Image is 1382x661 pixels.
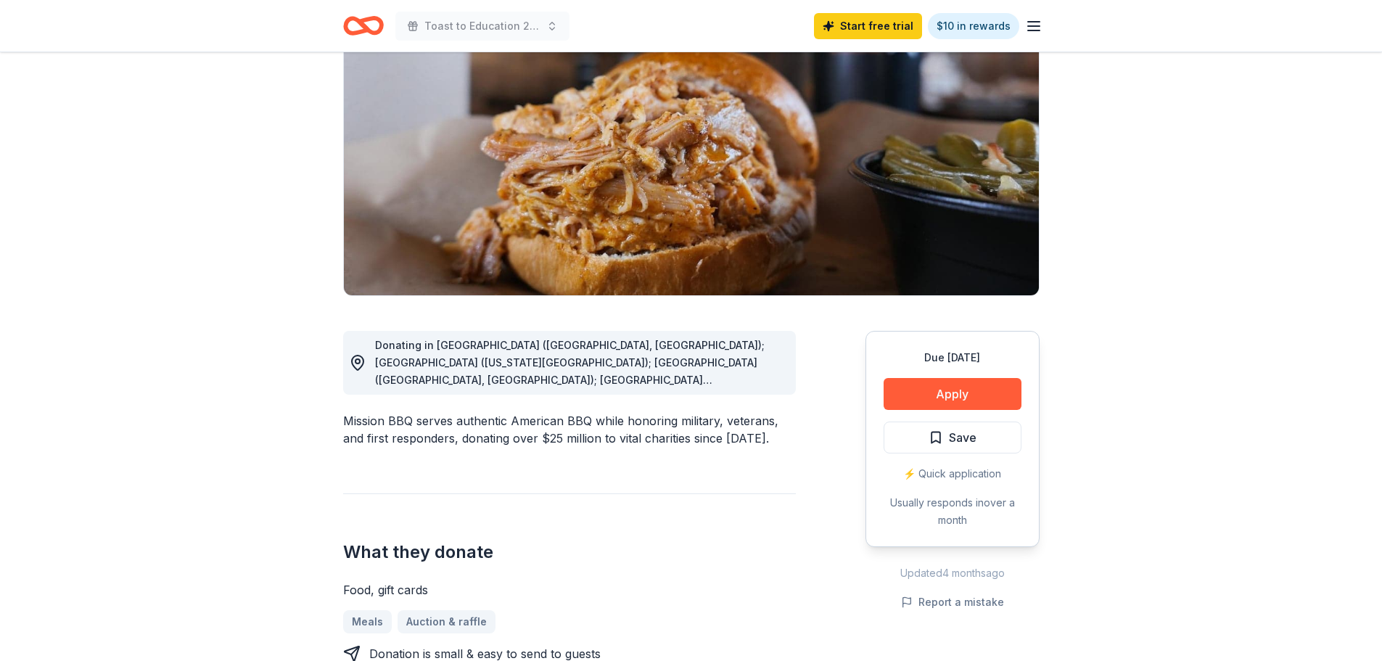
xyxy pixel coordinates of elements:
div: Usually responds in over a month [884,494,1021,529]
span: Save [949,428,976,447]
button: Save [884,422,1021,453]
span: Toast to Education 2026 [424,17,540,35]
div: ⚡️ Quick application [884,465,1021,483]
button: Toast to Education 2026 [395,12,569,41]
button: Apply [884,378,1021,410]
button: Report a mistake [901,594,1004,611]
a: Home [343,9,384,43]
div: Updated 4 months ago [865,564,1040,582]
div: Mission BBQ serves authentic American BBQ while honoring military, veterans, and first responders... [343,412,796,447]
a: Start free trial [814,13,922,39]
a: Meals [343,610,392,633]
a: $10 in rewards [928,13,1019,39]
div: Due [DATE] [884,349,1021,366]
img: Image for Mission BBQ [344,18,1039,295]
a: Auction & raffle [398,610,495,633]
div: Food, gift cards [343,581,796,599]
h2: What they donate [343,541,796,564]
